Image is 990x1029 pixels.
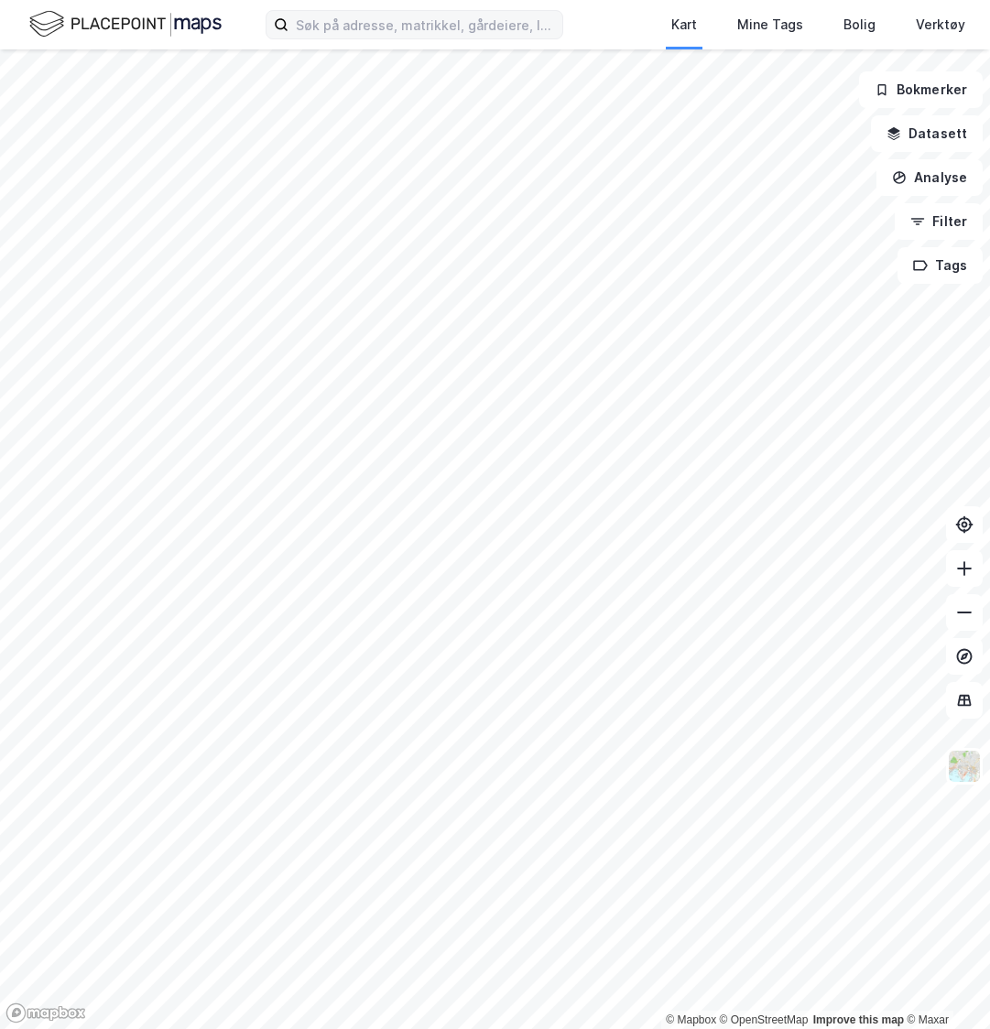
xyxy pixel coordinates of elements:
[898,941,990,1029] iframe: Chat Widget
[898,941,990,1029] div: Kontrollprogram for chat
[813,1013,904,1026] a: Improve this map
[288,11,562,38] input: Søk på adresse, matrikkel, gårdeiere, leietakere eller personer
[671,14,697,36] div: Kart
[871,115,983,152] button: Datasett
[737,14,803,36] div: Mine Tags
[29,8,222,40] img: logo.f888ab2527a4732fd821a326f86c7f29.svg
[916,14,965,36] div: Verktøy
[720,1013,809,1026] a: OpenStreetMap
[5,1002,86,1024] a: Mapbox homepage
[947,749,982,784] img: Z
[898,247,983,284] button: Tags
[895,203,983,240] button: Filter
[666,1013,716,1026] a: Mapbox
[876,159,983,196] button: Analyse
[859,71,983,108] button: Bokmerker
[843,14,876,36] div: Bolig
